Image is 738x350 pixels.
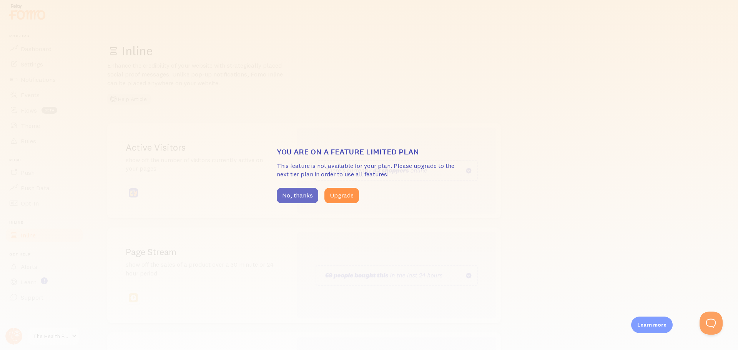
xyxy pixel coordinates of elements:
[277,161,461,179] p: This feature is not available for your plan. Please upgrade to the next tier plan in order to use...
[700,312,723,335] iframe: Help Scout Beacon - Open
[631,317,673,333] div: Learn more
[324,188,359,203] button: Upgrade
[277,147,461,157] h3: You are on a feature limited plan
[637,321,667,328] p: Learn more
[277,188,318,203] button: No, thanks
